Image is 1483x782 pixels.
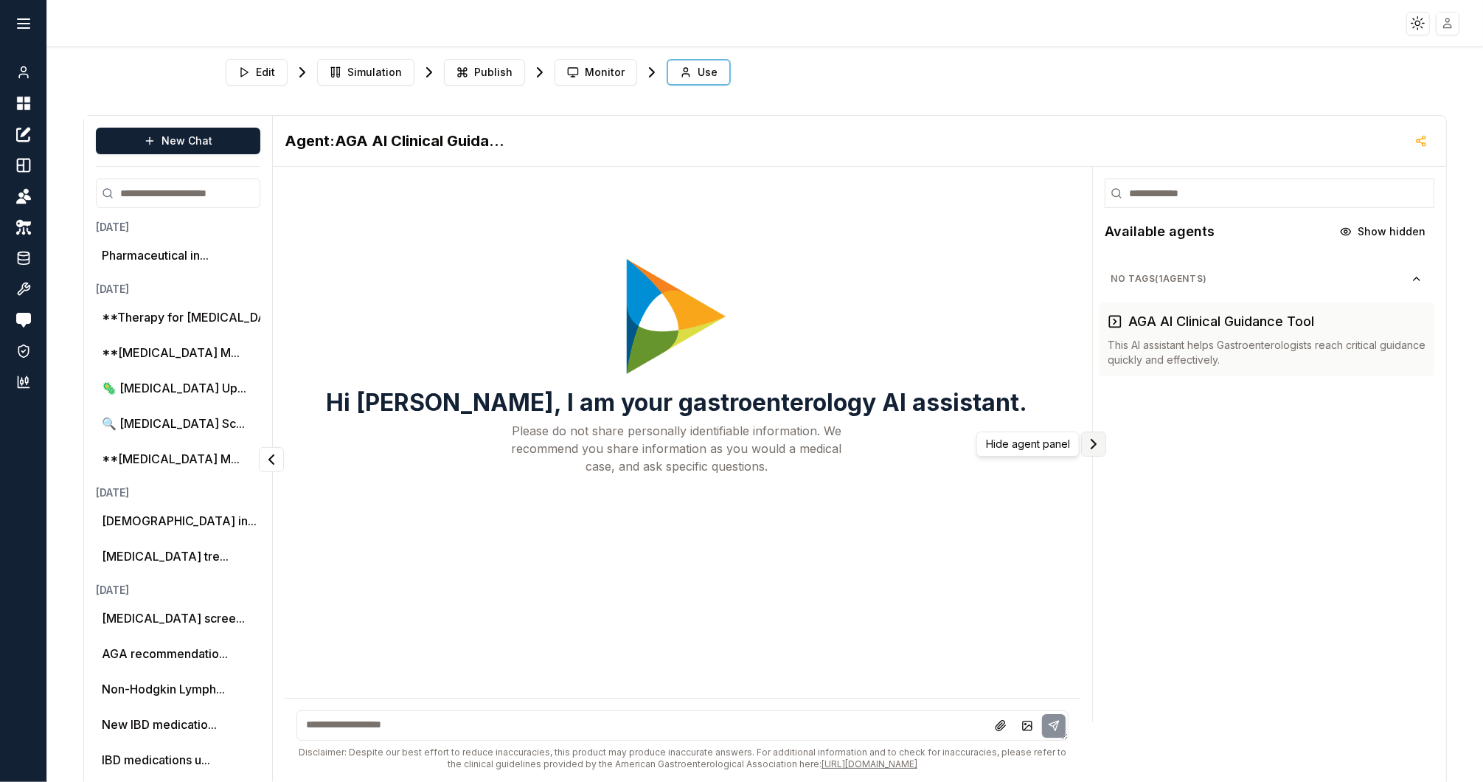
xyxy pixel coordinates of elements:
[698,65,718,80] span: Use
[822,758,917,769] a: [URL][DOMAIN_NAME]
[296,747,1069,770] div: Disclaimer: Despite our best effort to reduce inaccuracies, this product may produce inaccurate a...
[102,645,228,662] button: AGA recommendatio...
[102,680,225,698] button: Non-Hodgkin Lymph...
[96,583,319,598] h3: [DATE]
[1099,267,1434,291] button: No Tags(1agents)
[511,422,841,475] p: Please do not share personally identifiable information. We recommend you share information as yo...
[102,450,240,468] button: **[MEDICAL_DATA] M...
[102,751,210,769] button: IBD medications u...
[102,547,229,565] button: [MEDICAL_DATA] tre...
[585,65,625,80] span: Monitor
[102,246,209,264] button: Pharmaceutical in...
[444,59,525,86] button: Publish
[1105,221,1215,242] h2: Available agents
[347,65,402,80] span: Simulation
[96,220,319,235] h3: [DATE]
[102,308,295,326] button: **Therapy for [MEDICAL_DATA]...
[555,59,637,86] button: Monitor
[1358,224,1425,239] span: Show hidden
[102,609,245,627] button: [MEDICAL_DATA] scree...
[1437,13,1459,34] img: placeholder-user.jpg
[1128,311,1314,332] h3: AGA AI Clinical Guidance Tool
[102,415,245,432] button: 🔍 [MEDICAL_DATA] Sc...
[96,282,319,297] h3: [DATE]
[102,379,246,397] button: 🦠 [MEDICAL_DATA] Up...
[986,437,1070,451] p: Hide agent panel
[102,512,257,530] button: [DEMOGRAPHIC_DATA] in...
[259,447,284,472] button: Collapse panel
[256,65,275,80] span: Edit
[96,485,319,500] h3: [DATE]
[621,255,732,377] img: Welcome Owl
[102,344,240,361] button: **[MEDICAL_DATA] M...
[16,313,31,328] img: feedback
[226,59,288,86] button: Edit
[1108,338,1425,367] p: This AI assistant helps Gastroenterologists reach critical guidance quickly and effectively.
[317,59,414,86] button: Simulation
[1111,273,1411,285] span: No Tags ( 1 agents)
[285,131,506,151] h2: AGA AI Clinical Guidance Tool
[326,390,1027,416] h3: Hi [PERSON_NAME], I am your gastroenterology AI assistant.
[96,128,260,154] button: New Chat
[102,716,217,733] button: New IBD medicatio...
[474,65,513,80] span: Publish
[1081,432,1106,457] button: Collapse panel
[667,59,731,86] button: Use
[1331,220,1434,243] button: Show hidden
